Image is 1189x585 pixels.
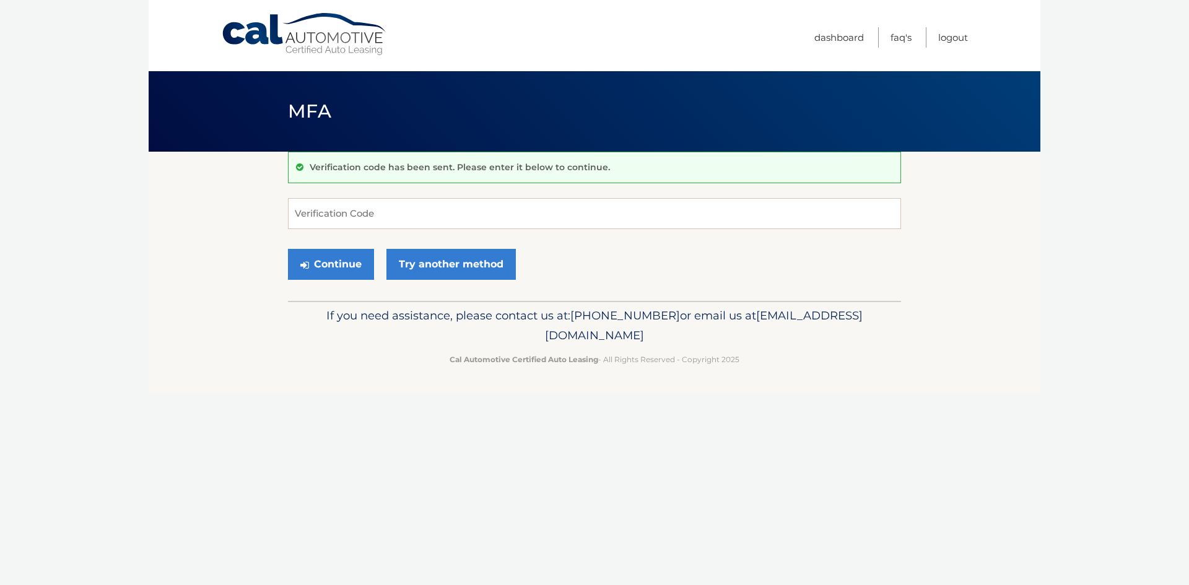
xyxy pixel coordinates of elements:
a: FAQ's [891,27,912,48]
span: [PHONE_NUMBER] [570,308,680,323]
button: Continue [288,249,374,280]
span: MFA [288,100,331,123]
p: If you need assistance, please contact us at: or email us at [296,306,893,345]
span: [EMAIL_ADDRESS][DOMAIN_NAME] [545,308,863,342]
a: Logout [938,27,968,48]
a: Cal Automotive [221,12,388,56]
a: Try another method [386,249,516,280]
strong: Cal Automotive Certified Auto Leasing [450,355,598,364]
p: Verification code has been sent. Please enter it below to continue. [310,162,610,173]
input: Verification Code [288,198,901,229]
a: Dashboard [814,27,864,48]
p: - All Rights Reserved - Copyright 2025 [296,353,893,366]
